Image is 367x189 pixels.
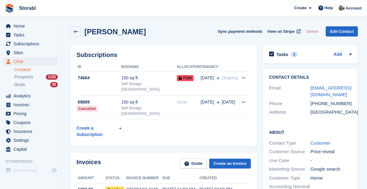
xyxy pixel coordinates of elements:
span: Create [294,5,306,11]
div: Address [269,109,310,116]
span: Account [346,5,361,11]
div: 150 sq ft [121,75,177,81]
div: None [177,99,201,105]
div: 74664 [76,75,121,81]
a: menu [3,136,58,145]
a: View on Stripe [265,26,302,36]
a: menu [3,57,58,66]
h2: About [269,129,352,135]
a: menu [3,127,58,136]
a: menu [3,109,58,118]
th: Invoice number [126,173,162,183]
div: 69889 [76,99,121,105]
th: ID [76,62,121,72]
th: Tenancy [201,62,238,72]
a: Contacts [14,67,58,73]
div: Customer Type [269,175,310,182]
span: View on Stripe [267,28,295,35]
div: Customer Source [269,148,310,155]
div: Cancelled [76,106,98,112]
span: CRM [13,57,50,66]
a: Customer [310,140,330,146]
div: Google search [310,166,352,173]
h2: [PERSON_NAME] [84,28,146,36]
a: menu [3,31,58,39]
span: F109 [177,75,193,81]
th: Booking [121,62,177,72]
th: Amount [76,173,106,183]
a: menu [3,118,58,127]
img: Peter Moxon [339,5,345,11]
a: menu [3,92,58,100]
div: Home [310,175,352,182]
a: menu [3,22,58,30]
span: Analytics [13,92,50,100]
a: Prospects 1152 [14,74,58,80]
h2: Contact Details [269,75,352,80]
h2: Subscriptions [76,51,251,59]
th: Allocation [177,62,201,72]
span: Tasks [13,31,50,39]
div: Self Storage [GEOGRAPHIC_DATA] [121,81,177,92]
a: menu [3,100,58,109]
span: Invoices [13,100,50,109]
button: Delete [304,26,321,36]
h2: Tasks [276,52,288,57]
div: 150 sq ft [121,99,177,105]
span: Prospects [14,74,33,80]
div: [PHONE_NUMBER] [310,100,352,107]
div: Price reveal [310,148,352,155]
div: - [310,157,352,164]
span: Deals [14,82,25,88]
div: Use Case [269,157,310,164]
a: Edit Contact [326,26,358,36]
span: [DATE] [201,75,214,81]
div: Contact Type [269,140,310,147]
a: Preview store [50,167,58,174]
a: [EMAIL_ADDRESS][DOMAIN_NAME] [310,85,351,97]
a: Create a Subscription [76,123,121,140]
div: Email [269,85,310,98]
div: Self Storage [GEOGRAPHIC_DATA] [121,105,177,116]
span: Ongoing [222,75,238,80]
a: Create an Invoice [209,159,251,169]
div: Create a Subscription [76,125,117,138]
span: [DATE] [222,99,235,105]
span: Online Store [13,166,50,175]
h2: Invoices [76,159,101,169]
th: Due [162,173,199,183]
th: Created [199,173,236,183]
div: 1152 [46,74,58,80]
span: Home [13,22,50,30]
div: Phone [269,100,310,107]
span: Storefront [6,159,61,165]
span: Coupons [13,118,50,127]
div: Marketing Source [269,166,310,173]
button: Sync payment methods [218,26,262,36]
span: Settings [13,136,50,145]
span: Sites [13,48,50,57]
th: Status [106,173,126,183]
a: Deals 30 [14,81,58,88]
span: Capital [13,145,50,153]
a: Add [334,51,342,58]
img: stora-icon-8386f47178a22dfd0bd8f6a31ec36ba5ce8667c1dd55bd0f319d3a0aa187defe.svg [5,4,14,13]
div: [GEOGRAPHIC_DATA] [310,109,352,116]
span: Help [324,5,333,11]
a: menu [3,145,58,153]
div: 2 [291,52,298,57]
span: [DATE] [201,99,214,105]
span: Pricing [13,109,50,118]
a: Storabl [17,3,38,13]
a: menu [3,166,58,175]
span: Subscriptions [13,40,50,48]
div: 30 [50,82,58,87]
a: menu [3,48,58,57]
a: menu [3,40,58,48]
a: Guide [180,159,207,169]
span: Insurance [13,127,50,136]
